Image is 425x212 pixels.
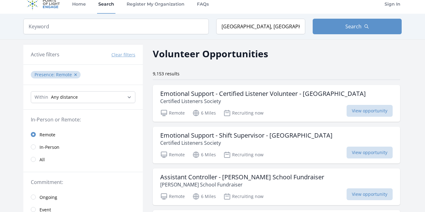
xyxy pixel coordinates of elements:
[160,139,333,147] p: Certified Listeners Society
[160,132,333,139] h3: Emotional Support - Shift Supervisor - [GEOGRAPHIC_DATA]
[223,151,264,158] p: Recruiting now
[31,51,59,58] h3: Active filters
[111,52,135,58] button: Clear filters
[347,105,393,117] span: View opportunity
[153,85,400,122] a: Emotional Support - Certified Listener Volunteer - [GEOGRAPHIC_DATA] Certified Listeners Society ...
[160,193,185,200] p: Remote
[40,144,59,150] span: In-Person
[23,153,143,166] a: All
[153,47,268,61] h2: Volunteer Opportunities
[160,90,366,97] h3: Emotional Support - Certified Listener Volunteer - [GEOGRAPHIC_DATA]
[223,109,264,117] p: Recruiting now
[31,178,135,186] legend: Commitment:
[160,97,366,105] p: Certified Listeners Society
[223,193,264,200] p: Recruiting now
[40,132,55,138] span: Remote
[347,188,393,200] span: View opportunity
[153,71,180,77] span: 9,153 results
[153,127,400,163] a: Emotional Support - Shift Supervisor - [GEOGRAPHIC_DATA] Certified Listeners Society Remote 6 Mil...
[347,147,393,158] span: View opportunity
[160,173,324,181] h3: Assistant Controller - [PERSON_NAME] School Fundraiser
[23,19,209,34] input: Keyword
[23,141,143,153] a: In-Person
[160,109,185,117] p: Remote
[31,91,135,103] select: Search Radius
[216,19,305,34] input: Location
[153,168,400,205] a: Assistant Controller - [PERSON_NAME] School Fundraiser [PERSON_NAME] School Fundraiser Remote 6 M...
[345,23,362,30] span: Search
[313,19,402,34] button: Search
[160,181,324,188] p: [PERSON_NAME] School Fundraiser
[23,128,143,141] a: Remote
[160,151,185,158] p: Remote
[74,72,77,78] button: ✕
[23,191,143,203] a: Ongoing
[192,151,216,158] p: 6 Miles
[40,157,45,163] span: All
[35,72,56,78] span: Presence :
[192,193,216,200] p: 6 Miles
[56,72,72,78] span: Remote
[192,109,216,117] p: 6 Miles
[40,194,57,200] span: Ongoing
[31,116,135,123] legend: In-Person or Remote:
